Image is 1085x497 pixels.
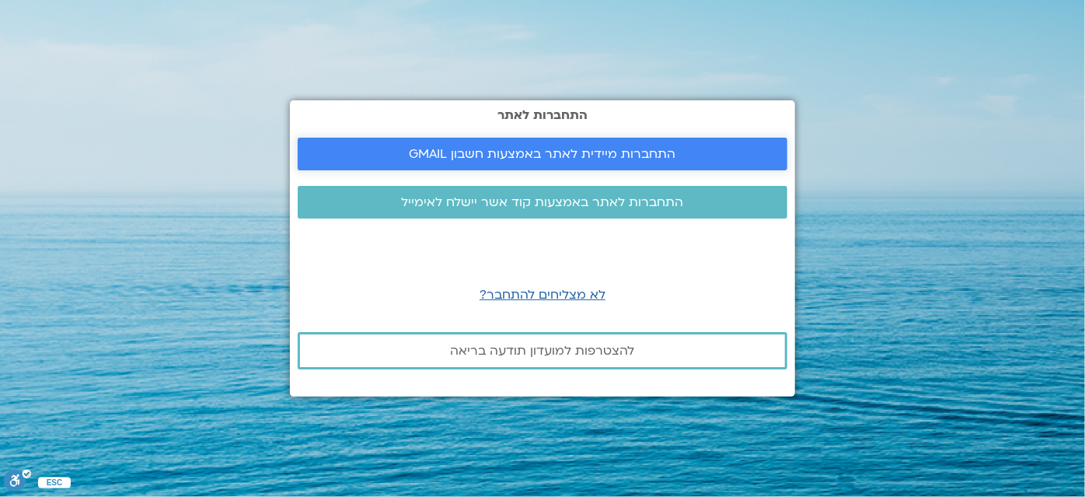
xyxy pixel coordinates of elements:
[298,332,787,369] a: להצטרפות למועדון תודעה בריאה
[298,138,787,170] a: התחברות מיידית לאתר באמצעות חשבון GMAIL
[480,286,605,303] a: לא מצליחים להתחבר?
[410,147,676,161] span: התחברות מיידית לאתר באמצעות חשבון GMAIL
[451,344,635,358] span: להצטרפות למועדון תודעה בריאה
[298,186,787,219] a: התחברות לאתר באמצעות קוד אשר יישלח לאימייל
[298,108,787,122] h2: התחברות לאתר
[402,195,684,209] span: התחברות לאתר באמצעות קוד אשר יישלח לאימייל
